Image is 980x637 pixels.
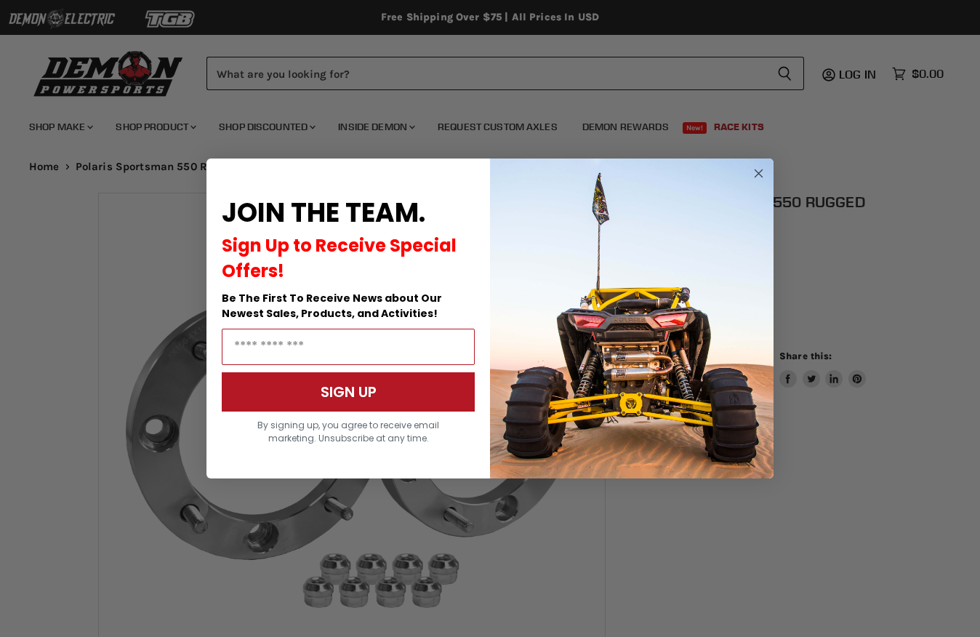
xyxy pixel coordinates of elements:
[222,372,475,412] button: SIGN UP
[222,329,475,365] input: Email Address
[222,233,457,283] span: Sign Up to Receive Special Offers!
[257,419,439,444] span: By signing up, you agree to receive email marketing. Unsubscribe at any time.
[222,194,425,231] span: JOIN THE TEAM.
[222,291,442,321] span: Be The First To Receive News about Our Newest Sales, Products, and Activities!
[750,164,768,183] button: Close dialog
[490,159,774,478] img: a9095488-b6e7-41ba-879d-588abfab540b.jpeg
